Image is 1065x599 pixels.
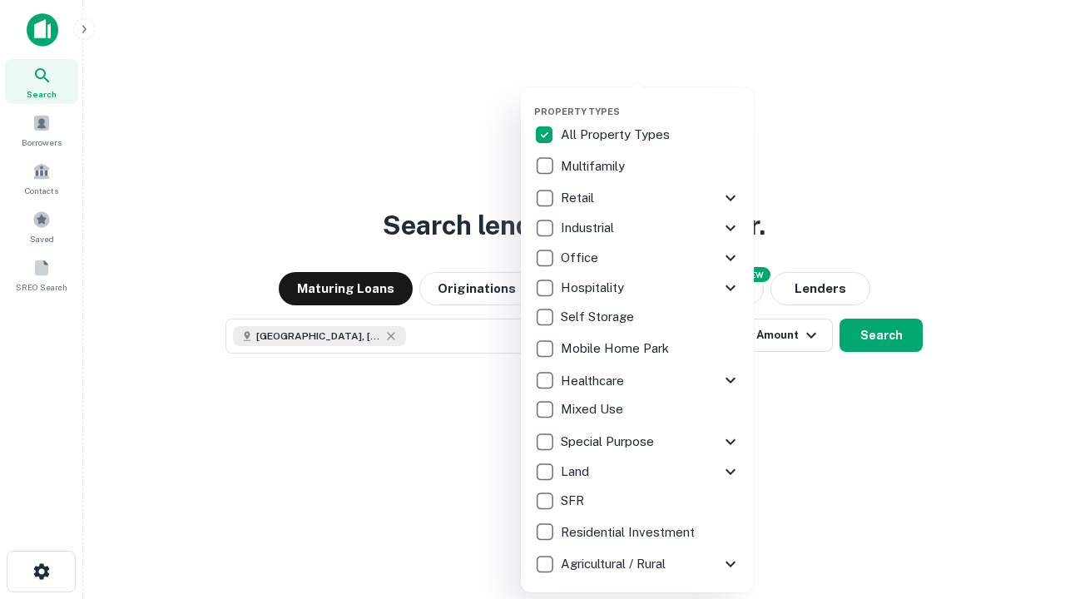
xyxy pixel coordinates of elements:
p: Special Purpose [561,432,657,452]
p: Healthcare [561,371,627,391]
p: Hospitality [561,278,627,298]
p: Mobile Home Park [561,339,672,359]
p: Retail [561,188,597,208]
div: Hospitality [534,273,741,303]
p: All Property Types [561,125,673,145]
div: Office [534,243,741,273]
div: Land [534,457,741,487]
span: Property Types [534,106,620,116]
p: Mixed Use [561,399,627,419]
p: Agricultural / Rural [561,554,669,574]
p: Land [561,462,592,482]
p: Self Storage [561,307,637,327]
p: Multifamily [561,156,628,176]
div: Industrial [534,213,741,243]
div: Retail [534,183,741,213]
div: Special Purpose [534,427,741,457]
iframe: Chat Widget [982,466,1065,546]
div: Healthcare [534,365,741,395]
p: Residential Investment [561,522,698,542]
div: Agricultural / Rural [534,549,741,579]
p: Industrial [561,218,617,238]
p: Office [561,248,602,268]
p: SFR [561,491,587,511]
